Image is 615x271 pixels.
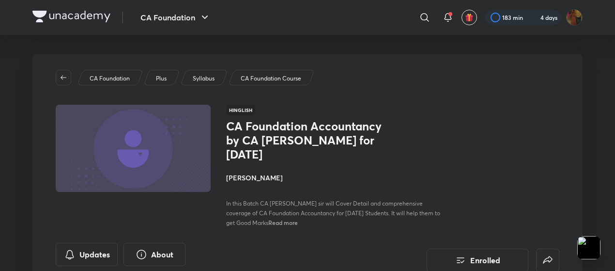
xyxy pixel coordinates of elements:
a: CA Foundation Course [239,74,303,83]
img: Company Logo [32,11,110,22]
p: Plus [156,74,167,83]
p: CA Foundation Course [241,74,301,83]
button: About [123,243,185,266]
button: CA Foundation [135,8,216,27]
p: Syllabus [193,74,215,83]
a: Company Logo [32,11,110,25]
img: gungun Raj [566,9,583,26]
a: CA Foundation [88,74,132,83]
span: Read more [268,219,298,226]
h4: [PERSON_NAME] [226,173,443,183]
button: avatar [461,10,477,25]
span: Hinglish [226,105,255,115]
button: Updates [56,243,118,266]
p: CA Foundation [90,74,130,83]
a: Syllabus [191,74,216,83]
span: In this Batch CA [PERSON_NAME] sir will Cover Detail and comprehensive coverage of CA Foundation ... [226,200,440,226]
img: avatar [465,13,474,22]
img: streak [529,13,538,22]
h1: CA Foundation Accountancy by CA [PERSON_NAME] for [DATE] [226,119,384,161]
img: Thumbnail [54,104,212,193]
a: Plus [154,74,169,83]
